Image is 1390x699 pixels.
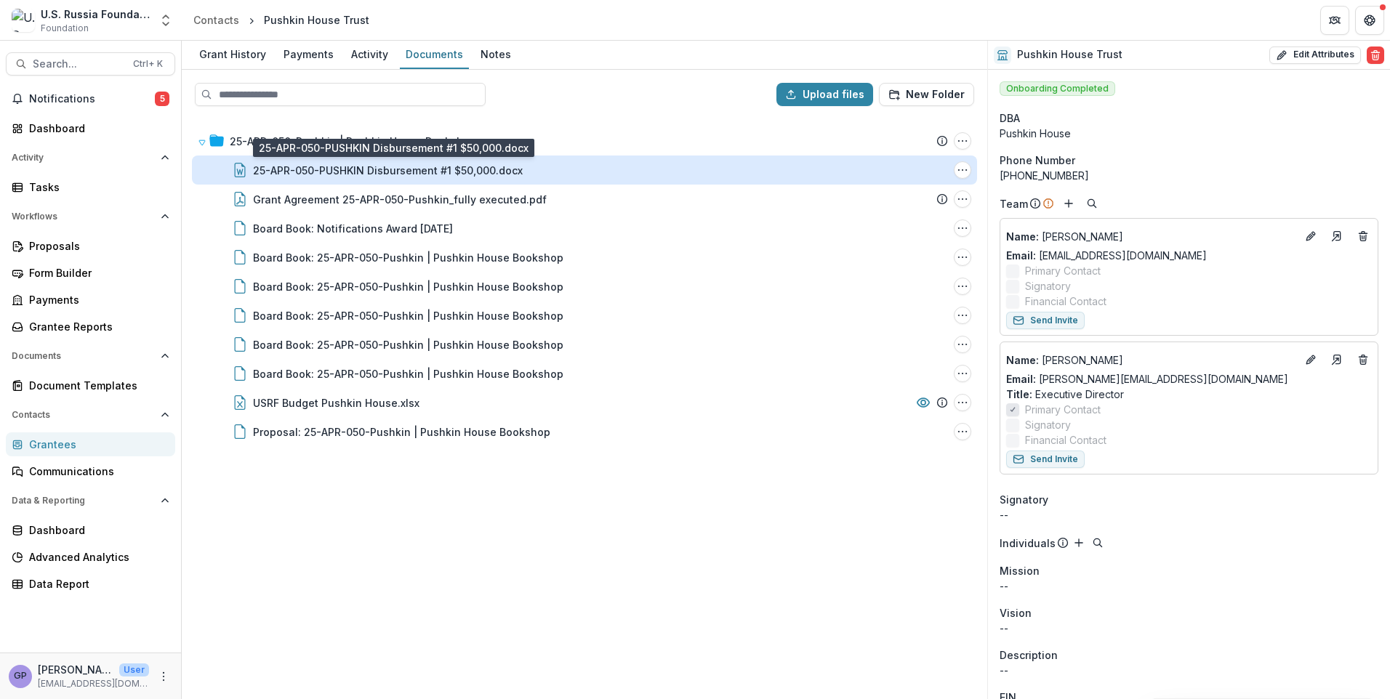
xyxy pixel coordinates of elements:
button: Add [1060,195,1077,212]
div: Document Templates [29,378,164,393]
div: USRF Budget Pushkin House.xlsxUSRF Budget Pushkin House.xlsx Options [192,388,977,417]
span: Name : [1006,230,1039,243]
div: Board Book: Notifications Award [DATE]Board Book: Notifications Award June 2025 Options [192,214,977,243]
div: U.S. Russia Foundation [41,7,150,22]
button: Send Invite [1006,312,1085,329]
span: Name : [1006,354,1039,366]
div: Board Book: 25-APR-050-Pushkin | Pushkin House BookshopBoard Book: 25-APR-050-Pushkin | Pushkin H... [192,243,977,272]
a: Form Builder [6,261,175,285]
button: Search [1089,534,1106,551]
div: Pushkin House [1000,126,1378,141]
div: Grantees [29,437,164,452]
a: Email: [EMAIL_ADDRESS][DOMAIN_NAME] [1006,248,1207,263]
span: Activity [12,153,155,163]
button: Open Documents [6,344,175,368]
span: Phone Number [1000,153,1075,168]
span: DBA [1000,110,1020,126]
div: -- [1000,507,1378,522]
span: Foundation [41,22,89,35]
div: Board Book: 25-APR-050-Pushkin | Pushkin House Bookshop [253,250,563,265]
a: Email: [PERSON_NAME][EMAIL_ADDRESS][DOMAIN_NAME] [1006,371,1288,387]
a: Payments [278,41,340,69]
button: Notifications5 [6,87,175,110]
div: 25-APR-050-Pushkin | Pushkin House Bookshop25-APR-050-Pushkin | Pushkin House Bookshop Options25-... [192,126,977,446]
a: Dashboard [6,518,175,542]
nav: breadcrumb [188,9,375,31]
span: Email: [1006,373,1036,385]
p: [EMAIL_ADDRESS][DOMAIN_NAME] [38,677,149,690]
a: Document Templates [6,373,175,397]
button: Board Book: 25-APR-050-Pushkin | Pushkin House Bookshop Options [954,278,971,295]
h2: Pushkin House Trust [1017,49,1122,61]
div: Activity [345,44,394,65]
a: Name: [PERSON_NAME] [1006,352,1296,368]
button: Open entity switcher [156,6,176,35]
span: Vision [1000,605,1032,621]
div: Grantee Reports [29,319,164,334]
a: Data Report [6,572,175,596]
div: Board Book: 25-APR-050-Pushkin | Pushkin House Bookshop [253,279,563,294]
div: 25-APR-050-Pushkin | Pushkin House Bookshop25-APR-050-Pushkin | Pushkin House Bookshop Options [192,126,977,155]
span: Primary Contact [1025,402,1101,417]
div: Pushkin House Trust [264,12,369,28]
button: More [155,668,172,685]
a: Name: [PERSON_NAME] [1006,229,1296,244]
span: Signatory [1000,492,1048,507]
div: Board Book: 25-APR-050-Pushkin | Pushkin House BookshopBoard Book: 25-APR-050-Pushkin | Pushkin H... [192,301,977,330]
button: Edit [1302,351,1319,368]
div: Grant Agreement 25-APR-050-Pushkin_fully executed.pdf [253,192,547,207]
a: Grantee Reports [6,315,175,339]
div: Gennady Podolny [14,671,27,681]
p: Executive Director [1006,387,1372,402]
button: Upload files [776,83,873,106]
a: Contacts [188,9,245,31]
span: Contacts [12,410,155,420]
button: Board Book: 25-APR-050-Pushkin | Pushkin House Bookshop Options [954,249,971,266]
div: Dashboard [29,522,164,538]
a: Dashboard [6,116,175,140]
p: -- [1000,621,1378,636]
p: Individuals [1000,536,1056,551]
button: Partners [1320,6,1349,35]
button: Edit [1302,227,1319,245]
div: Data Report [29,576,164,591]
a: Documents [400,41,469,69]
div: Board Book: Notifications Award [DATE] [253,221,453,236]
p: [PERSON_NAME] [1006,229,1296,244]
div: Payments [29,292,164,307]
button: Board Book: 25-APR-050-Pushkin | Pushkin House Bookshop Options [954,365,971,382]
a: Tasks [6,175,175,199]
button: Open Contacts [6,403,175,427]
span: Search... [33,58,124,70]
button: USRF Budget Pushkin House.xlsx Options [954,394,971,411]
button: Open Workflows [6,205,175,228]
span: 5 [155,92,169,106]
div: [PHONE_NUMBER] [1000,168,1378,183]
div: Board Book: 25-APR-050-Pushkin | Pushkin House BookshopBoard Book: 25-APR-050-Pushkin | Pushkin H... [192,359,977,388]
img: U.S. Russia Foundation [12,9,35,32]
span: Signatory [1025,278,1071,294]
a: Communications [6,459,175,483]
span: Mission [1000,563,1040,578]
a: Payments [6,288,175,312]
p: [PERSON_NAME] [1006,352,1296,368]
button: Deletes [1354,227,1372,245]
a: Go to contact [1325,225,1349,248]
div: USRF Budget Pushkin House.xlsx [253,395,419,411]
div: Documents [400,44,469,65]
button: Board Book: Notifications Award June 2025 Options [954,219,971,237]
div: 25-APR-050-PUSHKIN Disbursement #1 $50,000.docx25-APR-050-PUSHKIN Disbursement #1 $50,000.docx Op... [192,155,977,185]
span: Data & Reporting [12,496,155,506]
p: User [119,663,149,676]
div: Advanced Analytics [29,549,164,565]
a: Activity [345,41,394,69]
span: Notifications [29,93,155,105]
div: Board Book: 25-APR-050-Pushkin | Pushkin House BookshopBoard Book: 25-APR-050-Pushkin | Pushkin H... [192,330,977,359]
a: Notes [475,41,517,69]
div: Communications [29,464,164,479]
div: 25-APR-050-Pushkin | Pushkin House Bookshop [230,134,476,149]
button: Deletes [1354,351,1372,368]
